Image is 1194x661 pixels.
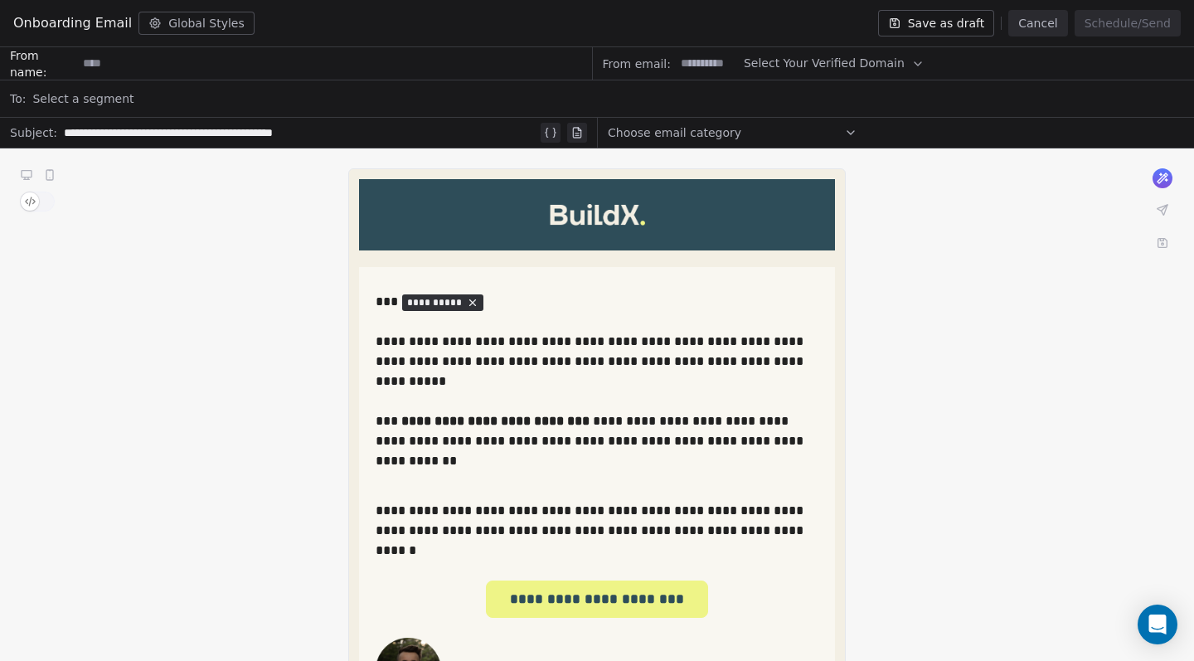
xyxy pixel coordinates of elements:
button: Save as draft [878,10,995,36]
span: From email: [603,56,671,72]
span: Subject: [10,124,57,146]
button: Schedule/Send [1075,10,1181,36]
div: Open Intercom Messenger [1138,605,1177,644]
button: Global Styles [138,12,255,35]
span: Onboarding Email [13,13,132,33]
span: From name: [10,47,76,80]
span: To: [10,90,26,107]
button: Cancel [1008,10,1067,36]
span: Choose email category [608,124,741,141]
span: Select a segment [32,90,133,107]
span: Select Your Verified Domain [744,55,905,72]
